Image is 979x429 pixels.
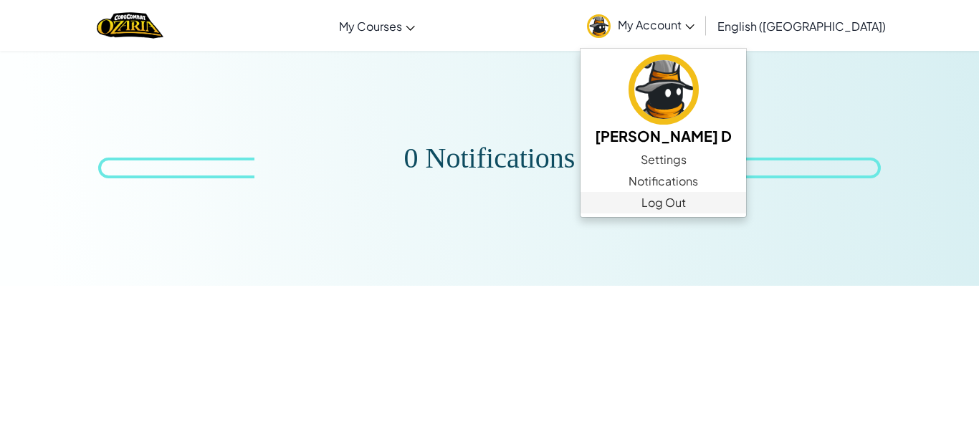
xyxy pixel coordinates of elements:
img: avatar [629,54,699,125]
div: 0 Notifications [404,148,576,168]
h5: [PERSON_NAME] D [595,125,732,147]
span: My Account [618,17,694,32]
a: English ([GEOGRAPHIC_DATA]) [710,6,893,45]
a: Notifications [581,170,746,192]
a: Log Out [581,192,746,213]
img: Home [97,11,163,40]
span: Notifications [629,173,698,190]
a: [PERSON_NAME] D [581,52,746,149]
a: My Account [580,3,702,48]
img: avatar [587,14,611,38]
span: English ([GEOGRAPHIC_DATA]) [717,19,886,34]
span: My Courses [339,19,402,34]
a: Settings [581,149,746,170]
a: My Courses [332,6,422,45]
a: Ozaria by CodeCombat logo [97,11,163,40]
